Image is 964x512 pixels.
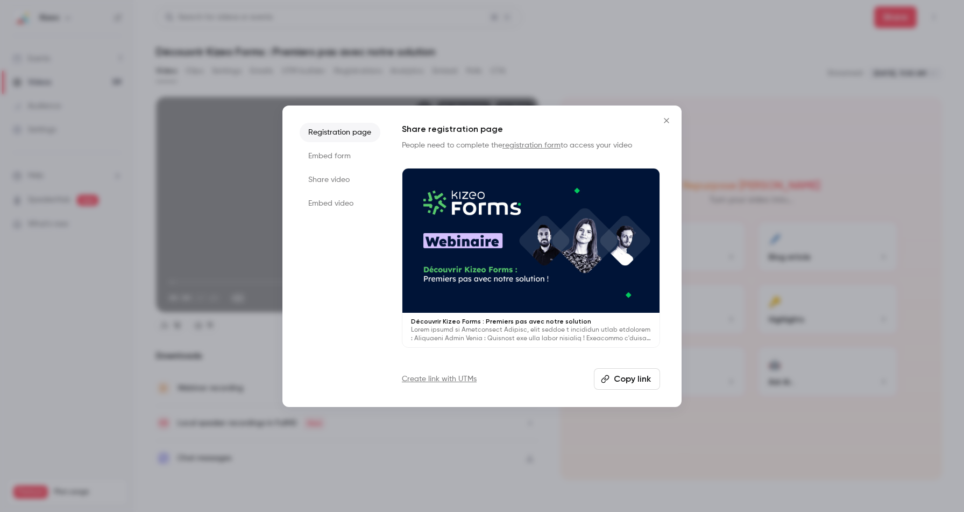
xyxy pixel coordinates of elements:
[594,368,660,390] button: Copy link
[300,146,380,166] li: Embed form
[402,140,660,151] p: People need to complete the to access your video
[300,123,380,142] li: Registration page
[411,326,651,343] p: Lorem ipsumd si Ametconsect Adipisc, elit seddoe t incididun utlab etdolorem : Aliquaeni Admin Ve...
[402,123,660,136] h1: Share registration page
[502,142,561,149] a: registration form
[411,317,651,326] p: Découvrir Kizeo Forms : Premiers pas avec notre solution
[402,168,660,348] a: Découvrir Kizeo Forms : Premiers pas avec notre solutionLorem ipsumd si Ametconsect Adipisc, elit...
[300,194,380,213] li: Embed video
[300,170,380,190] li: Share video
[402,374,477,384] a: Create link with UTMs
[656,110,677,131] button: Close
